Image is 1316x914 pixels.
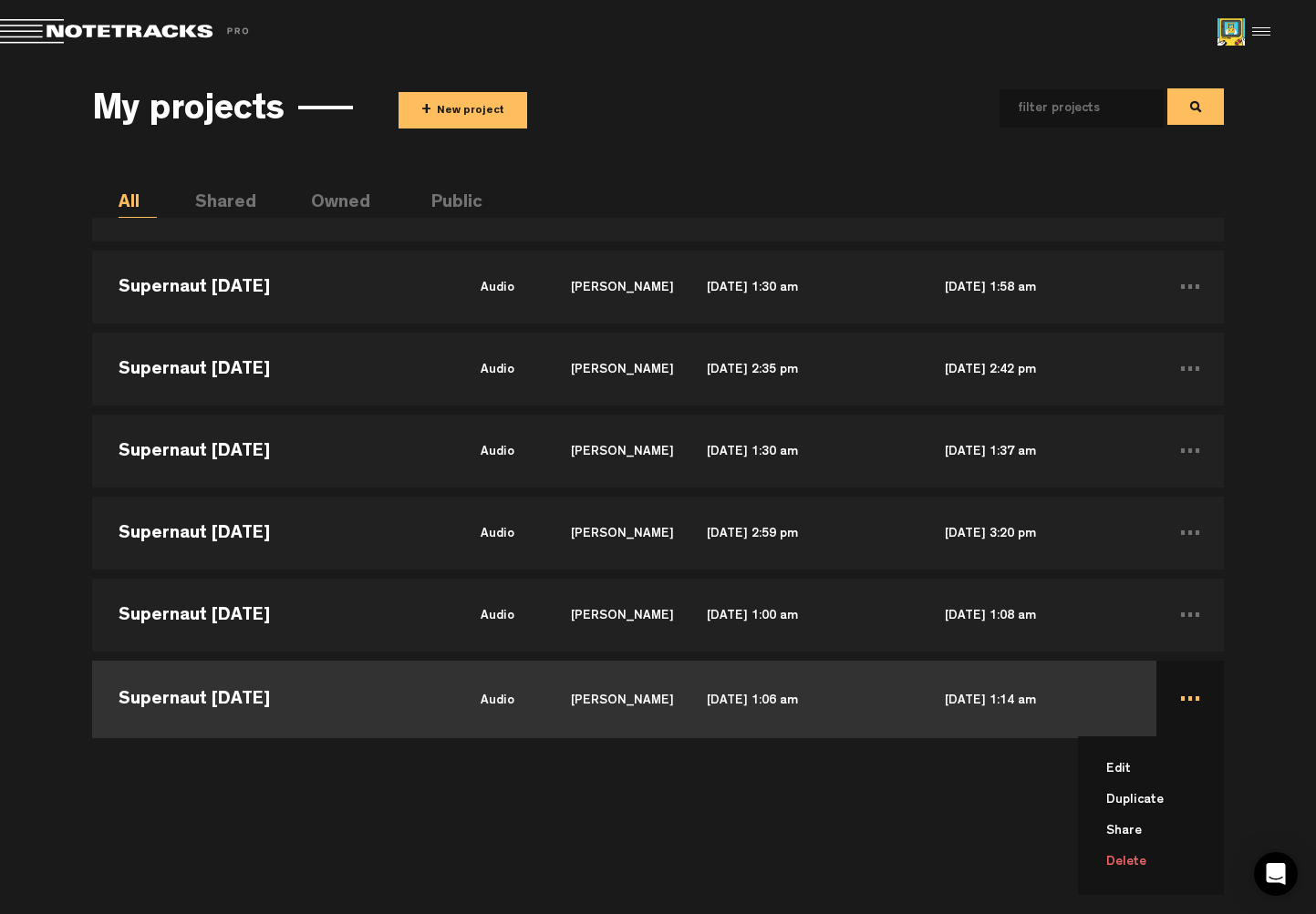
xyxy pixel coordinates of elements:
td: audio [454,410,544,492]
li: Share [1100,816,1224,847]
td: ... [1156,574,1225,656]
li: Delete [1100,847,1224,878]
td: audio [454,574,544,656]
span: + [421,100,431,121]
td: [DATE] 3:20 pm [918,492,1156,574]
li: Edit [1100,754,1224,785]
td: audio [454,246,544,328]
td: [DATE] 1:58 am [918,246,1156,328]
td: [PERSON_NAME] [544,246,680,328]
td: [DATE] 1:06 am [680,656,918,738]
td: [PERSON_NAME] [544,656,680,738]
td: Supernaut [DATE] [92,246,454,328]
td: Supernaut [DATE] [92,410,454,492]
td: [DATE] 1:30 am [680,246,918,328]
td: [DATE] 2:35 pm [680,328,918,410]
td: [DATE] 2:59 pm [680,492,918,574]
td: ... [1156,246,1225,328]
td: ... Edit Duplicate Share Delete [1156,656,1225,738]
td: [DATE] 2:42 pm [918,328,1156,410]
li: Public [431,190,470,218]
td: audio [454,656,544,738]
td: [PERSON_NAME] [544,410,680,492]
button: +New project [399,92,527,128]
td: Supernaut [DATE] [92,328,454,410]
td: [DATE] 1:08 am [918,574,1156,656]
td: audio [454,328,544,410]
h3: My projects [92,92,285,132]
td: [DATE] 1:37 am [918,410,1156,492]
td: ... [1156,492,1225,574]
td: [DATE] 1:30 am [680,410,918,492]
td: ... [1156,410,1225,492]
div: Open Intercom Messenger [1254,852,1298,896]
input: filter projects [1000,89,1135,128]
td: [PERSON_NAME] [544,492,680,574]
li: Duplicate [1100,785,1224,816]
li: Owned [311,190,349,218]
td: Supernaut [DATE] [92,574,454,656]
li: All [119,190,157,218]
img: ACg8ocJAb0TdUjAQCGDpaq8GdX5So0bc8qDBDljAwLuhVOfq31AqBBWK=s96-c [1218,18,1245,46]
td: Supernaut [DATE] [92,492,454,574]
td: Supernaut [DATE] [92,656,454,738]
li: Shared [195,190,233,218]
td: [DATE] 1:14 am [918,656,1156,738]
td: [PERSON_NAME] [544,574,680,656]
td: ... [1156,328,1225,410]
td: [DATE] 1:00 am [680,574,918,656]
td: [PERSON_NAME] [544,328,680,410]
td: audio [454,492,544,574]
